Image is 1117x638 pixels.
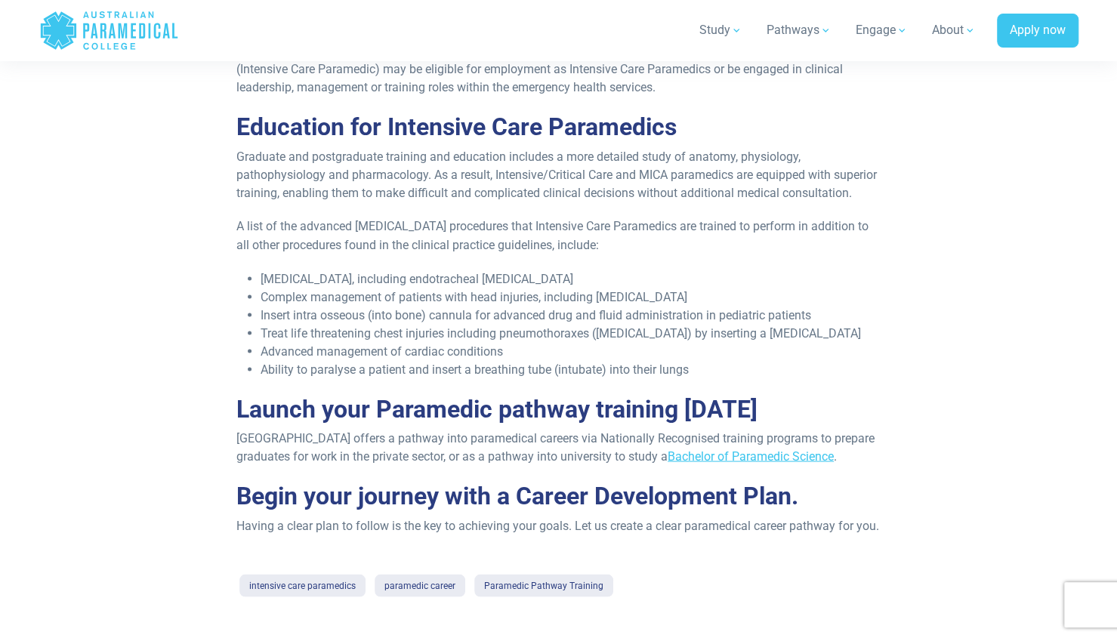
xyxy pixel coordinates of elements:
[236,481,881,510] h2: Begin your journey with a Career Development Plan.
[236,394,881,423] h2: Launch your Paramedic pathway training [DATE]
[923,9,985,51] a: About
[236,429,881,465] p: [GEOGRAPHIC_DATA] offers a pathway into paramedical careers via Nationally Recognised training pr...
[261,324,881,342] li: Treat life threatening chest injuries including pneumothoraxes ([MEDICAL_DATA]) by inserting a [M...
[261,342,881,360] li: Advanced management of cardiac conditions
[758,9,841,51] a: Pathways
[236,516,881,535] p: Having a clear plan to follow is the key to achieving your goals. Let us create a clear paramedic...
[261,270,881,288] li: [MEDICAL_DATA], including endotracheal [MEDICAL_DATA]
[847,9,917,51] a: Engage
[236,148,881,202] p: Graduate and postgraduate training and education includes a more detailed study of anatomy, physi...
[239,574,366,596] a: intensive care paramedics
[261,288,881,306] li: Complex management of patients with head injuries, including [MEDICAL_DATA]
[261,306,881,324] li: Insert intra osseous (into bone) cannula for advanced drug and fluid administration in pediatric ...
[39,6,179,55] a: Australian Paramedical College
[236,217,881,254] p: A list of the advanced [MEDICAL_DATA] procedures that Intensive Care Paramedics are trained to pe...
[474,574,613,596] a: Paramedic Pathway Training
[997,14,1078,48] a: Apply now
[375,574,465,596] a: paramedic career
[261,360,881,378] li: Ability to paralyse a patient and insert a breathing tube (intubate) into their lungs
[690,9,751,51] a: Study
[668,448,834,463] a: Bachelor of Paramedic Science
[236,112,881,141] h2: Education for Intensive Care Paramedics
